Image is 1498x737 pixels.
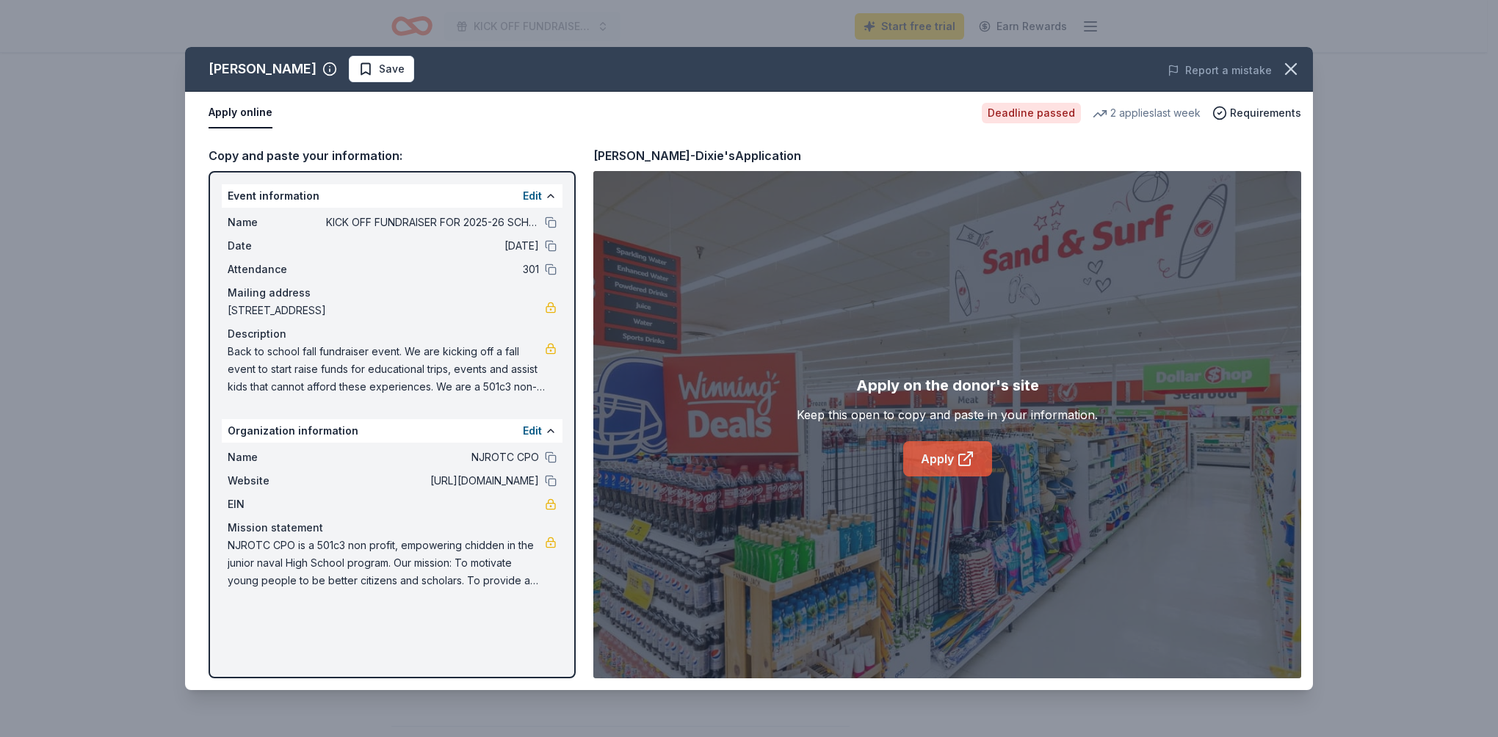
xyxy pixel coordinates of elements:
span: [DATE] [326,237,539,255]
span: Attendance [228,261,326,278]
span: [URL][DOMAIN_NAME] [326,472,539,490]
div: 2 applies last week [1093,104,1201,122]
div: Description [228,325,557,343]
button: Apply online [209,98,272,128]
div: Mailing address [228,284,557,302]
span: Save [379,60,405,78]
span: KICK OFF FUNDRAISER FOR 2025-26 SCHOOL YEAR [326,214,539,231]
span: Back to school fall fundraiser event. We are kicking off a fall event to start raise funds for ed... [228,343,545,396]
span: Date [228,237,326,255]
a: Apply [903,441,992,476]
div: Deadline passed [982,103,1081,123]
span: [STREET_ADDRESS] [228,302,545,319]
span: Website [228,472,326,490]
button: Edit [523,422,542,440]
span: EIN [228,495,326,513]
div: Keep this open to copy and paste in your information. [797,406,1098,424]
button: Edit [523,187,542,205]
button: Save [349,56,414,82]
span: Name [228,214,326,231]
div: Organization information [222,419,562,443]
span: NJROTC CPO is a 501c3 non profit, empowering chidden in the junior naval High School program. Our... [228,537,545,589]
span: 301 [326,261,539,278]
div: Event information [222,184,562,208]
span: Requirements [1230,104,1301,122]
button: Requirements [1212,104,1301,122]
span: Name [228,449,326,466]
div: Mission statement [228,519,557,537]
div: Apply on the donor's site [856,374,1039,397]
div: [PERSON_NAME] [209,57,316,81]
div: [PERSON_NAME]-Dixie's Application [593,146,801,165]
span: NJROTC CPO [326,449,539,466]
button: Report a mistake [1168,62,1272,79]
div: Copy and paste your information: [209,146,576,165]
